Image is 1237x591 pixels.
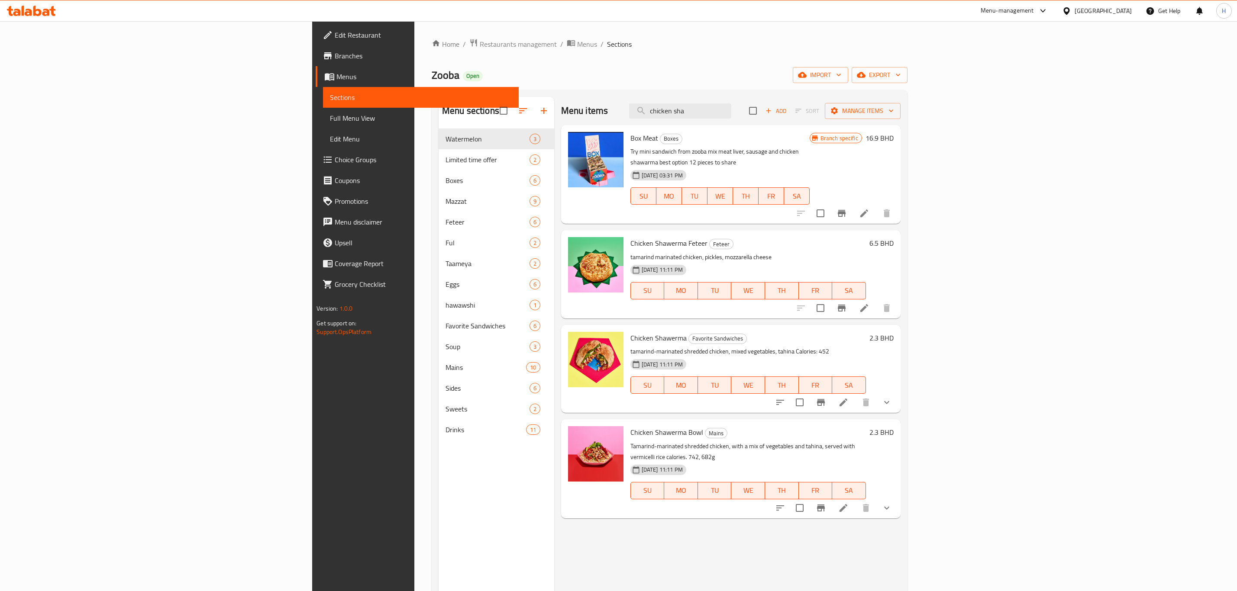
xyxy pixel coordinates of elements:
[811,204,830,222] span: Select to update
[832,282,866,299] button: SA
[317,318,356,329] span: Get support on:
[530,135,540,143] span: 3
[759,187,784,205] button: FR
[439,191,554,212] div: Mazzat9
[439,232,554,253] div: Ful2
[765,482,799,499] button: TH
[439,336,554,357] div: Soup3
[439,315,554,336] div: Favorite Sandwiches6
[432,39,908,50] nav: breadcrumb
[831,298,852,318] button: Branch-specific-item
[799,282,833,299] button: FR
[439,125,554,443] nav: Menu sections
[446,362,526,373] span: Mains
[765,282,799,299] button: TH
[876,498,897,518] button: show more
[733,187,759,205] button: TH
[705,428,727,438] span: Mains
[630,132,658,145] span: Box Meat
[439,419,554,440] div: Drinks11
[577,39,597,49] span: Menus
[790,104,825,118] span: Select section first
[446,196,530,206] span: Mazzat
[568,332,623,387] img: Chicken Shawerma
[446,424,526,435] span: Drinks
[630,426,703,439] span: Chicken Shawerma Bowl
[762,104,790,118] span: Add item
[530,341,540,352] div: items
[561,104,608,117] h2: Menu items
[831,203,852,224] button: Branch-specific-item
[607,39,632,49] span: Sections
[446,134,530,144] span: Watermelon
[668,284,694,297] span: MO
[882,397,892,408] svg: Show Choices
[601,39,604,49] li: /
[1075,6,1132,16] div: [GEOGRAPHIC_DATA]
[638,171,686,180] span: [DATE] 03:31 PM
[770,392,791,413] button: sort-choices
[709,239,733,249] div: Feteer
[764,106,788,116] span: Add
[439,128,554,149] div: Watermelon3
[530,218,540,226] span: 6
[784,187,810,205] button: SA
[439,212,554,232] div: Feteer6
[316,170,519,191] a: Coupons
[335,258,512,269] span: Coverage Report
[530,301,540,309] span: 1
[799,376,833,394] button: FR
[317,326,371,337] a: Support.OpsPlatform
[530,322,540,330] span: 6
[530,154,540,165] div: items
[335,279,512,289] span: Grocery Checklist
[682,187,707,205] button: TU
[656,187,682,205] button: MO
[705,428,727,438] div: Mains
[731,376,765,394] button: WE
[634,484,661,497] span: SU
[330,92,512,103] span: Sections
[446,175,530,186] span: Boxes
[799,482,833,499] button: FR
[439,398,554,419] div: Sweets2
[446,154,530,165] span: Limited time offer
[316,25,519,45] a: Edit Restaurant
[316,191,519,212] a: Promotions
[446,217,530,227] span: Feteer
[634,379,661,392] span: SU
[530,260,540,268] span: 2
[533,100,554,121] button: Add section
[316,45,519,66] a: Branches
[660,134,682,144] div: Boxes
[731,282,765,299] button: WE
[316,66,519,87] a: Menus
[817,134,862,142] span: Branch specific
[630,187,656,205] button: SU
[317,303,338,314] span: Version:
[316,149,519,170] a: Choice Groups
[736,190,755,202] span: TH
[876,298,897,318] button: delete
[446,383,530,393] span: Sides
[765,376,799,394] button: TH
[769,484,795,497] span: TH
[660,190,678,202] span: MO
[560,39,563,49] li: /
[439,149,554,170] div: Limited time offer2
[668,484,694,497] span: MO
[446,238,530,248] span: Ful
[811,299,830,317] span: Select to update
[859,70,901,80] span: export
[856,498,876,518] button: delete
[330,134,512,144] span: Edit Menu
[689,334,746,344] span: Favorite Sandwiches
[869,237,894,249] h6: 6.5 BHD
[802,284,829,297] span: FR
[530,175,540,186] div: items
